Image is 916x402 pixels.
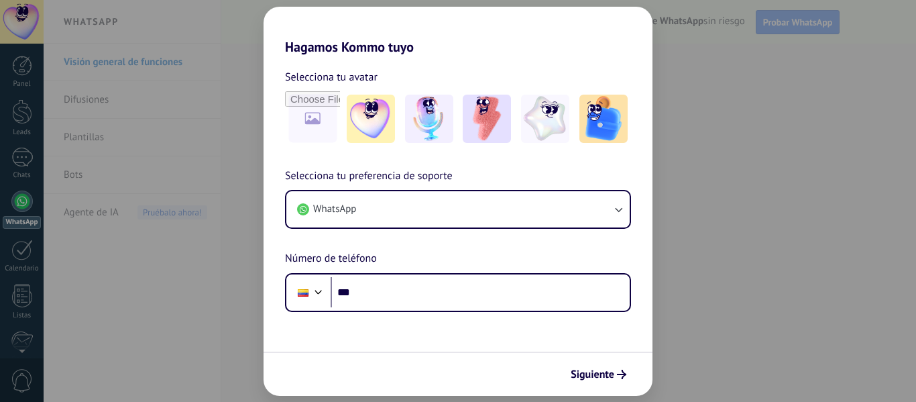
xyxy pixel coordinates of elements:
button: Siguiente [565,363,632,386]
h2: Hagamos Kommo tuyo [264,7,652,55]
img: -5.jpeg [579,95,628,143]
img: -3.jpeg [463,95,511,143]
span: Selecciona tu preferencia de soporte [285,168,453,185]
button: WhatsApp [286,191,630,228]
span: WhatsApp [313,203,356,216]
img: -2.jpeg [405,95,453,143]
div: Colombia: + 57 [290,279,316,307]
span: Siguiente [571,370,614,379]
span: Selecciona tu avatar [285,68,378,86]
img: -1.jpeg [347,95,395,143]
img: -4.jpeg [521,95,569,143]
span: Número de teléfono [285,250,377,268]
